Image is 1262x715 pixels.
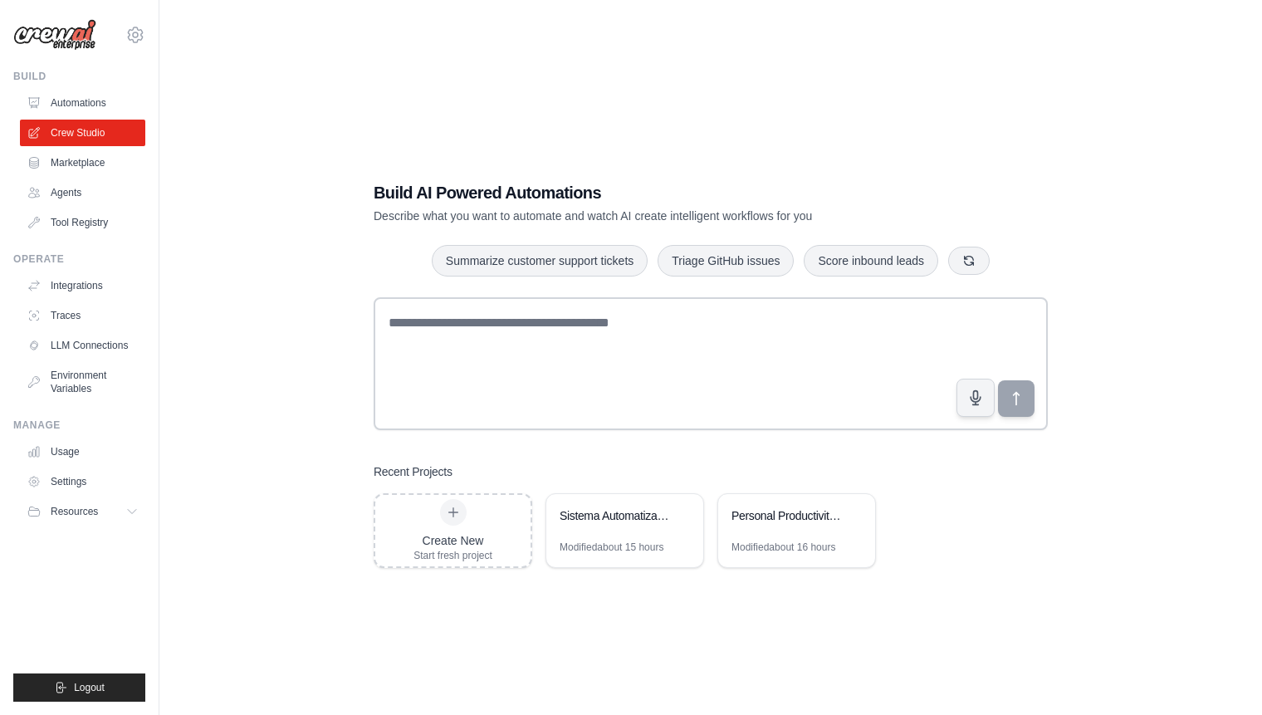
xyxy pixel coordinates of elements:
div: Modified about 16 hours [731,541,835,554]
a: Usage [20,438,145,465]
button: Click to speak your automation idea [956,379,995,417]
div: Build [13,70,145,83]
a: Environment Variables [20,362,145,402]
h1: Build AI Powered Automations [374,181,932,204]
div: Operate [13,252,145,266]
div: Modified about 15 hours [560,541,663,554]
img: Logo [13,19,96,51]
a: Automations [20,90,145,116]
button: Summarize customer support tickets [432,245,648,277]
button: Logout [13,673,145,702]
div: Create New [413,532,492,549]
div: Manage [13,419,145,432]
a: Marketplace [20,149,145,176]
a: Tool Registry [20,209,145,236]
span: Logout [74,681,105,694]
a: Settings [20,468,145,495]
a: Traces [20,302,145,329]
button: Score inbound leads [804,245,938,277]
button: Resources [20,498,145,525]
span: Resources [51,505,98,518]
p: Describe what you want to automate and watch AI create intelligent workflows for you [374,208,932,224]
div: Start fresh project [413,549,492,562]
a: Agents [20,179,145,206]
button: Get new suggestions [948,247,990,275]
h3: Recent Projects [374,463,452,480]
a: Crew Studio [20,120,145,146]
a: LLM Connections [20,332,145,359]
div: Personal Productivity Command Center [731,507,845,524]
button: Triage GitHub issues [658,245,794,277]
a: Integrations [20,272,145,299]
div: Sistema Automatizado de Procesamiento de Nomina [560,507,673,524]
